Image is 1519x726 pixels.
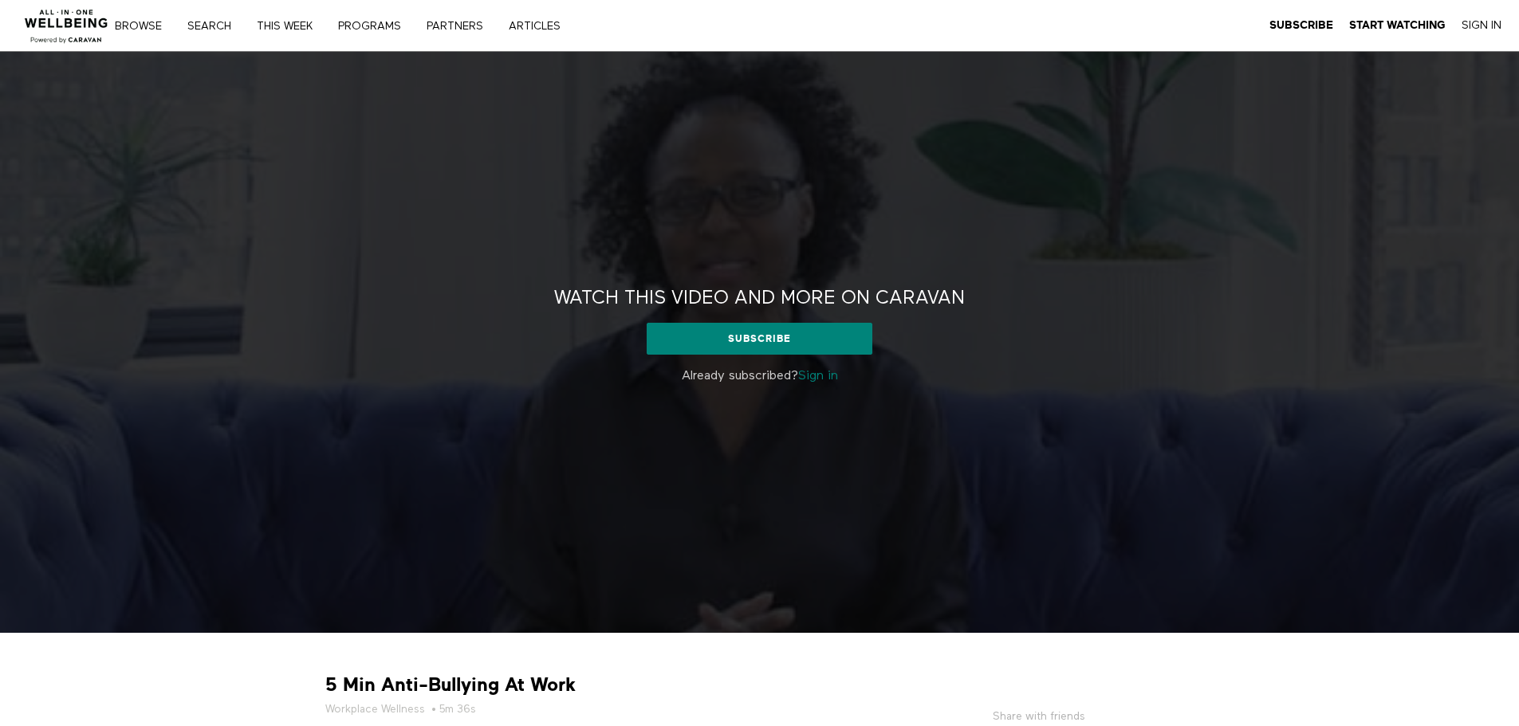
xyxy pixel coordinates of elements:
[333,21,418,32] a: PROGRAMS
[525,367,995,386] p: Already subscribed?
[1269,18,1333,33] a: Subscribe
[182,21,248,32] a: Search
[251,21,329,32] a: THIS WEEK
[798,370,838,383] a: Sign in
[126,18,593,33] nav: Primary
[1349,19,1446,31] strong: Start Watching
[647,323,872,355] a: Subscribe
[1349,18,1446,33] a: Start Watching
[109,21,179,32] a: Browse
[421,21,500,32] a: PARTNERS
[554,286,965,311] h2: Watch this video and more on CARAVAN
[325,673,576,697] strong: 5 Min Anti-Bullying At Work
[325,701,860,717] h5: • 5m 36s
[325,701,425,717] a: Workplace Wellness
[1269,19,1333,31] strong: Subscribe
[1462,18,1501,33] a: Sign In
[503,21,577,32] a: ARTICLES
